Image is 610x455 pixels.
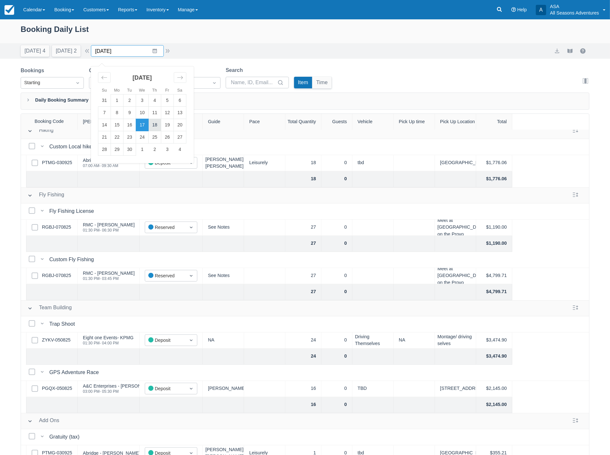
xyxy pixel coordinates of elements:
[78,114,140,130] div: [PERSON_NAME]
[161,131,174,143] td: Friday, September 26, 2025
[98,131,111,143] td: Sunday, September 21, 2025
[83,341,133,345] div: 01:30 PM - 04:00 PM
[148,224,182,231] div: Reserved
[25,302,74,314] button: Team Building
[89,67,114,74] label: Category
[321,397,352,413] div: 0
[188,224,194,231] span: Dropdown icon
[111,94,123,107] td: Monday, September 1, 2025
[123,107,136,119] td: Tuesday, September 9, 2025
[203,220,244,236] div: See Notes
[83,223,135,227] div: RMC - [PERSON_NAME]
[244,155,285,171] div: Leisurely
[188,272,194,279] span: Dropdown icon
[394,114,435,130] div: Pick Up time
[49,433,82,441] div: Gratuity (tax)
[244,114,285,130] div: Pace
[111,143,123,156] td: Monday, September 29, 2025
[177,88,182,93] small: Sa
[321,155,352,171] div: 0
[42,272,71,279] a: RGBJ-070825
[83,164,140,168] div: 07:00 AM - 09:30 AM
[285,114,321,130] div: Total Quantity
[188,385,194,392] span: Dropdown icon
[5,5,14,15] img: checkfront-main-nav-mini-logo.png
[321,236,352,252] div: 0
[435,155,476,171] div: [GEOGRAPHIC_DATA]
[352,332,394,349] div: Driving Themselves
[123,143,136,156] td: Tuesday, September 30, 2025
[553,47,561,55] button: export
[21,67,47,74] label: Bookings
[98,143,111,156] td: Sunday, September 28, 2025
[127,88,132,93] small: Tu
[285,332,321,349] div: 24
[149,94,161,107] td: Thursday, September 4, 2025
[211,80,218,86] span: Dropdown icon
[550,3,599,10] p: ASA
[83,158,140,163] div: Abridge - [PERSON_NAME]
[52,45,81,57] button: [DATE] 2
[91,45,164,57] input: Date
[98,119,111,131] td: Sunday, September 14, 2025
[285,220,321,236] div: 27
[139,88,145,93] small: We
[49,256,96,263] div: Custom Fly Fishing
[321,381,352,397] div: 0
[83,384,158,388] div: A&C Enterprises - [PERSON_NAME]
[123,119,136,131] td: Tuesday, September 16, 2025
[312,77,332,88] button: Time
[536,5,546,15] div: A
[136,94,149,107] td: Wednesday, September 3, 2025
[83,228,135,232] div: 01:30 PM - 06:30 PM
[476,236,512,252] div: $1,190.00
[476,171,512,187] div: $1,776.06
[102,88,107,93] small: Su
[511,7,516,12] i: Help
[161,107,174,119] td: Friday, September 12, 2025
[21,45,49,57] button: [DATE] 4
[352,155,394,171] div: tbd
[203,268,244,284] div: See Notes
[174,119,186,131] td: Saturday, September 20, 2025
[285,284,321,300] div: 27
[148,272,182,280] div: Reserved
[321,284,352,300] div: 0
[285,236,321,252] div: 27
[114,88,120,93] small: Mo
[285,155,321,171] div: 18
[49,369,102,376] div: GPS Adventure Race
[49,207,96,215] div: Fly Fishing License
[83,271,135,275] div: RMC - [PERSON_NAME]
[476,114,512,130] div: Total
[435,268,476,284] div: Meet at [GEOGRAPHIC_DATA] on the Provo
[49,143,95,151] div: Custom Local hike
[476,284,512,300] div: $4,799.71
[174,131,186,143] td: Saturday, September 27, 2025
[25,415,62,427] button: Add Ons
[161,119,174,131] td: Friday, September 19, 2025
[294,77,312,88] button: Item
[476,332,512,349] div: $3,474.90
[188,337,194,343] span: Dropdown icon
[174,143,186,156] td: Saturday, October 4, 2025
[476,155,512,171] div: $1,776.06
[174,94,186,107] td: Saturday, September 6, 2025
[435,381,476,397] div: [STREET_ADDRESS][PERSON_NAME]
[476,397,512,413] div: $2,145.00
[226,66,245,74] label: Search
[148,337,182,344] div: Deposit
[285,268,321,284] div: 27
[25,190,67,201] button: Fly Fishing
[21,93,589,110] div: Daily Booking Summary
[165,88,169,93] small: Fr
[476,349,512,365] div: $3,474.90
[352,114,394,130] div: Vehicle
[321,332,352,349] div: 0
[476,381,512,397] div: $2,145.00
[49,320,77,328] div: Trap Shoot
[285,349,321,365] div: 24
[476,268,512,284] div: $4,799.71
[98,107,111,119] td: Sunday, September 7, 2025
[321,114,352,130] div: Guests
